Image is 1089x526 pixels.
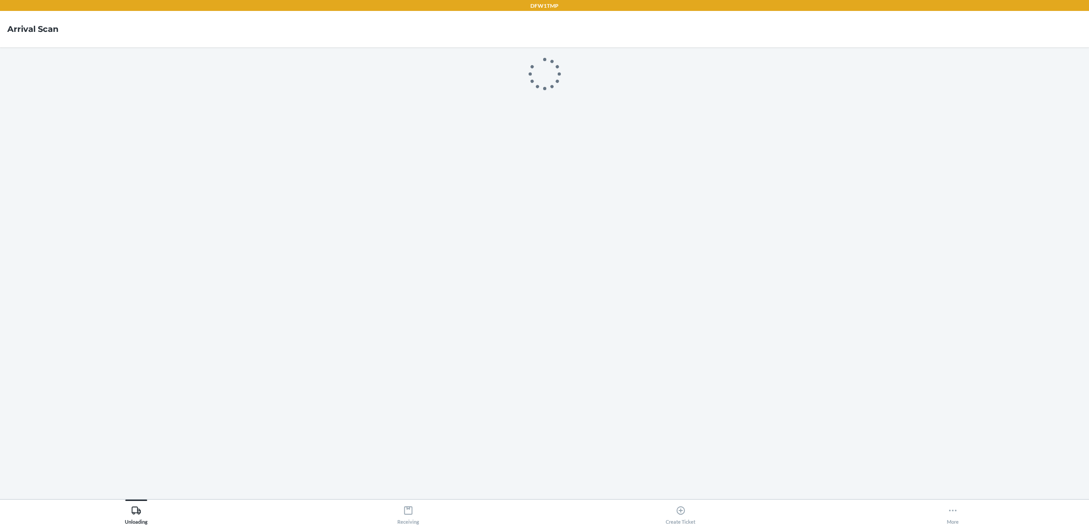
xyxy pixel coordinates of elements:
[397,502,419,525] div: Receiving
[666,502,695,525] div: Create Ticket
[544,500,817,525] button: Create Ticket
[125,502,148,525] div: Unloading
[272,500,545,525] button: Receiving
[7,23,58,35] h4: Arrival Scan
[947,502,959,525] div: More
[530,2,559,10] p: DFW1TMP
